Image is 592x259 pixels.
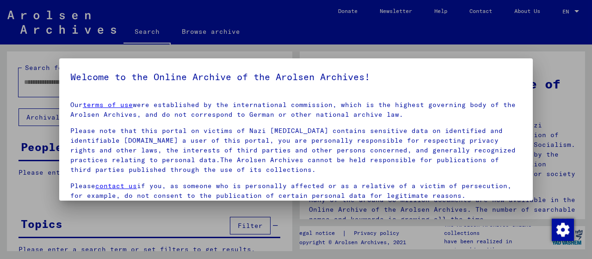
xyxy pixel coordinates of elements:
[70,181,522,201] p: Please if you, as someone who is personally affected or as a relative of a victim of persecution,...
[83,101,133,109] a: terms of use
[552,219,574,241] img: Change consent
[70,69,522,84] h5: Welcome to the Online Archive of the Arolsen Archives!
[70,100,522,120] p: Our were established by the international commission, which is the highest governing body of the ...
[70,126,522,175] p: Please note that this portal on victims of Nazi [MEDICAL_DATA] contains sensitive data on identif...
[95,182,137,190] a: contact us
